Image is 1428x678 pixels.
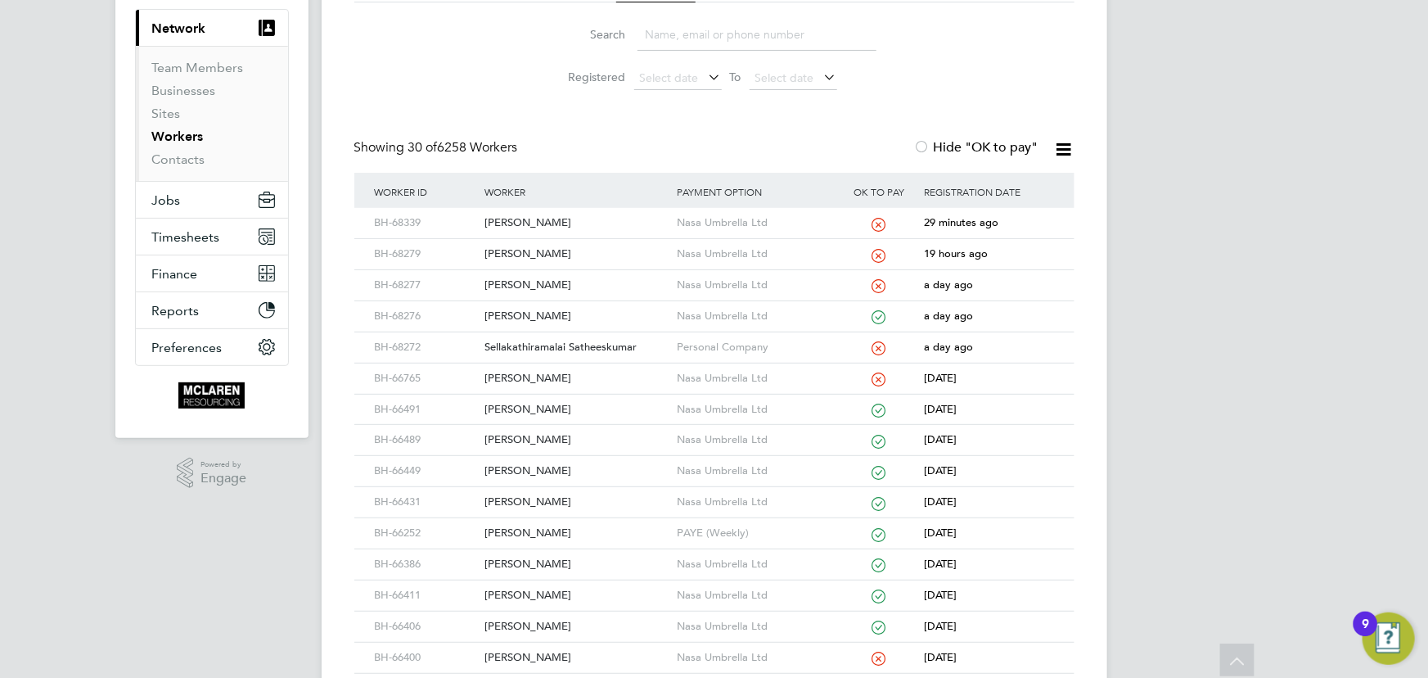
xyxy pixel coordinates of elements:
[924,495,957,508] span: [DATE]
[552,70,626,84] label: Registered
[480,364,673,394] div: [PERSON_NAME]
[136,329,288,365] button: Preferences
[924,309,973,323] span: a day ago
[480,332,673,363] div: Sellakathiramalai Satheeskumar
[637,19,876,51] input: Name, email or phone number
[177,458,246,489] a: Powered byEngage
[480,208,673,238] div: [PERSON_NAME]
[725,66,746,88] span: To
[924,402,957,416] span: [DATE]
[924,246,988,260] span: 19 hours ago
[371,238,1058,252] a: BH-68279[PERSON_NAME]Nasa Umbrella Ltd19 hours ago
[552,27,626,42] label: Search
[914,139,1038,156] label: Hide "OK to pay"
[480,549,673,580] div: [PERSON_NAME]
[924,650,957,664] span: [DATE]
[673,487,838,518] div: Nasa Umbrella Ltd
[673,173,838,210] div: Payment Option
[480,270,673,301] div: [PERSON_NAME]
[152,20,206,36] span: Network
[408,139,438,156] span: 30 of
[480,173,673,210] div: Worker
[371,612,480,642] div: BH-66406
[136,182,288,218] button: Jobs
[673,581,838,611] div: Nasa Umbrella Ltd
[152,229,220,245] span: Timesheets
[480,643,673,673] div: [PERSON_NAME]
[371,549,1058,563] a: BH-66386[PERSON_NAME]Nasa Umbrella Ltd[DATE]
[371,208,480,238] div: BH-68339
[371,486,1058,500] a: BH-66431[PERSON_NAME]Nasa Umbrella Ltd[DATE]
[673,456,838,486] div: Nasa Umbrella Ltd
[673,270,838,301] div: Nasa Umbrella Ltd
[136,292,288,328] button: Reports
[480,581,673,611] div: [PERSON_NAME]
[924,278,973,292] span: a day ago
[924,215,998,229] span: 29 minutes ago
[480,518,673,549] div: [PERSON_NAME]
[354,139,521,156] div: Showing
[371,455,1058,469] a: BH-66449[PERSON_NAME]Nasa Umbrella Ltd[DATE]
[371,487,480,518] div: BH-66431
[136,219,288,255] button: Timesheets
[924,432,957,446] span: [DATE]
[924,588,957,602] span: [DATE]
[136,46,288,181] div: Network
[924,340,973,354] span: a day ago
[480,425,673,455] div: [PERSON_NAME]
[152,106,181,121] a: Sites
[673,239,838,269] div: Nasa Umbrella Ltd
[480,612,673,642] div: [PERSON_NAME]
[1362,624,1369,645] div: 9
[673,425,838,455] div: Nasa Umbrella Ltd
[673,332,838,363] div: Personal Company
[136,255,288,292] button: Finance
[371,549,480,580] div: BH-66386
[152,151,205,167] a: Contacts
[371,332,1058,346] a: BH-68272Sellakathiramalai SatheeskumarPersonal Companya day ago
[371,643,480,673] div: BH-66400
[152,266,198,282] span: Finance
[371,270,480,301] div: BH-68277
[371,207,1058,221] a: BH-68339[PERSON_NAME]Nasa Umbrella Ltd29 minutes ago
[371,301,1058,314] a: BH-68276[PERSON_NAME]Nasa Umbrella Ltda day ago
[371,395,480,425] div: BH-66491
[371,518,1058,531] a: BH-66252[PERSON_NAME]PAYE (Weekly)[DATE]
[480,456,673,486] div: [PERSON_NAME]
[924,619,957,633] span: [DATE]
[755,70,814,85] span: Select date
[673,549,838,580] div: Nasa Umbrella Ltd
[924,526,957,540] span: [DATE]
[200,472,246,486] span: Engage
[924,557,957,571] span: [DATE]
[135,382,289,409] a: Go to home page
[371,394,1058,408] a: BH-66491[PERSON_NAME]Nasa Umbrella Ltd[DATE]
[924,371,957,385] span: [DATE]
[480,301,673,332] div: [PERSON_NAME]
[371,425,480,455] div: BH-66489
[673,643,838,673] div: Nasa Umbrella Ltd
[920,173,1057,210] div: Registration Date
[371,239,480,269] div: BH-68279
[673,612,838,642] div: Nasa Umbrella Ltd
[152,129,204,144] a: Workers
[371,581,480,611] div: BH-66411
[152,83,216,98] a: Businesses
[480,239,673,269] div: [PERSON_NAME]
[371,364,480,394] div: BH-66765
[640,70,699,85] span: Select date
[480,395,673,425] div: [PERSON_NAME]
[136,10,288,46] button: Network
[178,382,245,409] img: mclaren-logo-retina.png
[371,424,1058,438] a: BH-66489[PERSON_NAME]Nasa Umbrella Ltd[DATE]
[152,303,200,319] span: Reports
[152,340,223,355] span: Preferences
[673,364,838,394] div: Nasa Umbrella Ltd
[371,269,1058,283] a: BH-68277[PERSON_NAME]Nasa Umbrella Ltda day ago
[371,301,480,332] div: BH-68276
[1363,612,1415,665] button: Open Resource Center, 9 new notifications
[152,192,181,208] span: Jobs
[200,458,246,472] span: Powered by
[838,173,921,210] div: OK to pay
[673,301,838,332] div: Nasa Umbrella Ltd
